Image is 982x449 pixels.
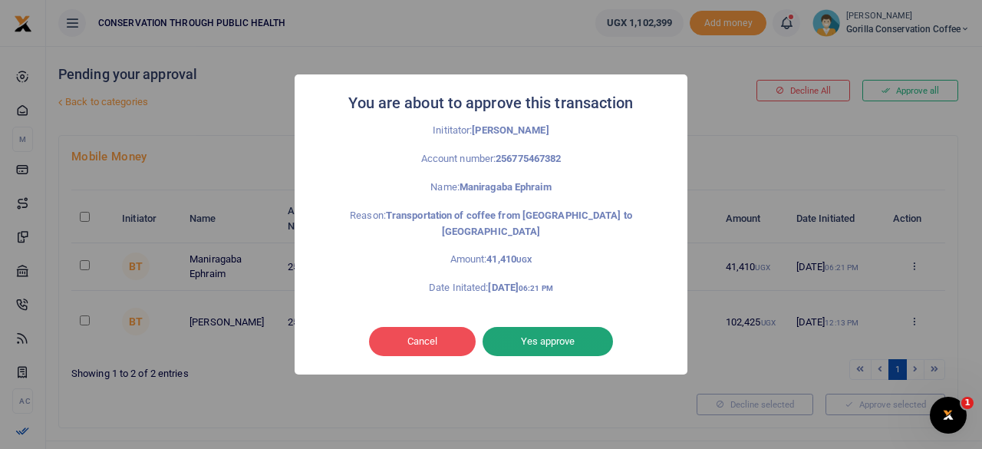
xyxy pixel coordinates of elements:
[930,397,967,434] iframe: Intercom live chat
[386,210,632,237] strong: Transportation of coffee from [GEOGRAPHIC_DATA] to [GEOGRAPHIC_DATA]
[328,252,654,268] p: Amount:
[328,151,654,167] p: Account number:
[460,181,552,193] strong: Maniragaba Ephraim
[348,90,633,117] h2: You are about to approve this transaction
[369,327,476,356] button: Cancel
[328,180,654,196] p: Name:
[483,327,613,356] button: Yes approve
[328,208,654,240] p: Reason:
[328,123,654,139] p: Inititator:
[488,282,552,293] strong: [DATE]
[328,280,654,296] p: Date Initated:
[516,256,532,264] small: UGX
[486,253,532,265] strong: 41,410
[472,124,549,136] strong: [PERSON_NAME]
[496,153,561,164] strong: 256775467382
[519,284,553,292] small: 06:21 PM
[961,397,974,409] span: 1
